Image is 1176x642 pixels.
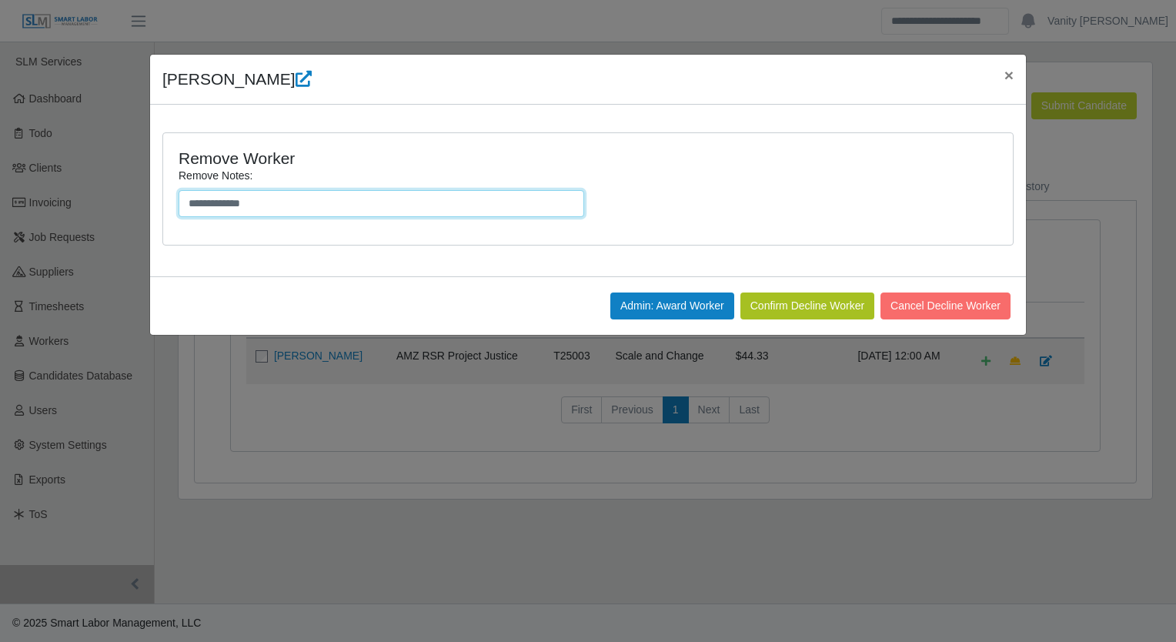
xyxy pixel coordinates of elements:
button: Confirm Decline Worker [740,293,874,319]
h4: Remove Worker [179,149,787,168]
button: Close [992,55,1026,95]
label: Remove Notes: [179,168,252,184]
h4: [PERSON_NAME] [162,67,312,92]
button: Cancel Decline Worker [880,293,1011,319]
button: Admin: Award Worker [610,293,734,319]
span: × [1004,66,1014,84]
